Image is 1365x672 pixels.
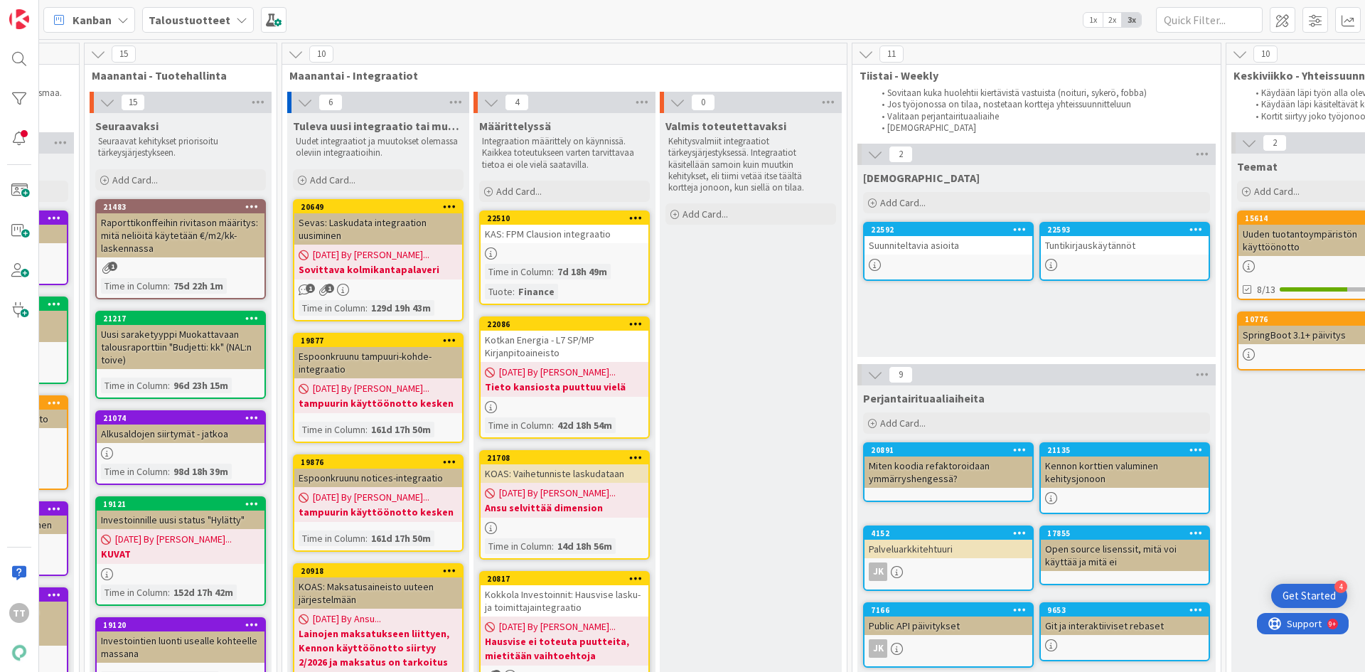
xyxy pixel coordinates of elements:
[552,538,554,554] span: :
[874,111,1204,122] li: Valitaan perjantairituaaliaihe
[864,457,1032,488] div: Miten koodia refaktoroidaan ymmärryshengessä?
[294,565,462,609] div: 20918KOAS: Maksatusaineisto uuteen järjestelmään
[1156,7,1263,33] input: Quick Filter...
[1047,605,1209,615] div: 9653
[1041,527,1209,571] div: 17855Open source lisenssit, mitä voi käyttää ja mitä ei
[487,453,648,463] div: 21708
[30,2,65,19] span: Support
[860,68,1203,82] span: Tiistai - Weekly
[170,278,227,294] div: 75d 22h 1m
[1271,584,1347,608] div: Open Get Started checklist, remaining modules: 4
[97,511,264,529] div: Investoinnille uusi status "Hylätty"
[97,631,264,663] div: Investointien luonti usealle kohteelle massana
[1047,445,1209,455] div: 21135
[294,201,462,245] div: 20649Sevas: Laskudata integraation uusiminen
[97,412,264,425] div: 21074
[170,585,237,600] div: 152d 17h 42m
[481,225,648,243] div: KAS: FPM Clausion integraatio
[112,174,158,186] span: Add Card...
[95,199,266,299] a: 21483Raporttikonffeihin rivitason määritys: mitä neliöitä käytetään €/m2/kk-laskennassaTime in Co...
[97,619,264,631] div: 19120
[505,94,529,111] span: 4
[499,619,616,634] span: [DATE] By [PERSON_NAME]...
[299,300,365,316] div: Time in Column
[92,68,259,82] span: Maanantai - Tuotehallinta
[1039,222,1210,281] a: 22593Tuntikirjauskäytännöt
[482,136,647,171] p: Integraation määrittely on käynnissä. Kaikkea toteutukseen varten tarvittavaa tietoa ei ole vielä...
[103,314,264,324] div: 21217
[313,490,429,505] span: [DATE] By [PERSON_NAME]...
[112,46,136,63] span: 15
[485,634,644,663] b: Hausvise ei toteuta puutteita, mietitään vaihtoehtoja
[97,425,264,443] div: Alkusaldojen siirtymät - jatkoa
[299,262,458,277] b: Sovittava kolmikantapalaveri
[864,604,1032,635] div: 7166Public API päivitykset
[72,6,79,17] div: 9+
[299,530,365,546] div: Time in Column
[1253,46,1278,63] span: 10
[869,562,887,581] div: JK
[665,119,786,133] span: Valmis toteutettavaksi
[318,94,343,111] span: 6
[170,464,232,479] div: 98d 18h 39m
[864,540,1032,558] div: Palveluarkkitehtuuri
[296,136,461,159] p: Uudet integraatiot ja muutokset olemassa oleviin integraatioihin.
[863,171,980,185] span: Muistilista
[481,331,648,362] div: Kotkan Energia - L7 SP/MP Kirjanpitoaineisto
[294,347,462,378] div: Espoonkruunu tampuuri-kohde-integraatio
[485,501,644,515] b: Ansu selvittää dimension
[485,264,552,279] div: Time in Column
[168,378,170,393] span: :
[1041,540,1209,571] div: Open source lisenssit, mitä voi käyttää ja mitä ei
[552,417,554,433] span: :
[1283,589,1336,603] div: Get Started
[863,526,1034,591] a: 4152PalveluarkkitehtuuriJK
[301,202,462,212] div: 20649
[871,445,1032,455] div: 20891
[880,417,926,430] span: Add Card...
[874,122,1204,134] li: [DEMOGRAPHIC_DATA]
[301,457,462,467] div: 19876
[481,318,648,362] div: 22086Kotkan Energia - L7 SP/MP Kirjanpitoaineisto
[1041,236,1209,255] div: Tuntikirjauskäytännöt
[554,417,616,433] div: 42d 18h 54m
[880,196,926,209] span: Add Card...
[499,486,616,501] span: [DATE] By [PERSON_NAME]...
[98,136,263,159] p: Seuraavat kehitykset priorisoitu tärkeysjärjestykseen.
[95,410,266,485] a: 21074Alkusaldojen siirtymät - jatkoaTime in Column:98d 18h 39m
[365,300,368,316] span: :
[1103,13,1122,27] span: 2x
[871,528,1032,538] div: 4152
[299,422,365,437] div: Time in Column
[889,366,913,383] span: 9
[864,562,1032,581] div: JK
[101,378,168,393] div: Time in Column
[293,199,464,321] a: 20649Sevas: Laskudata integraation uusiminen[DATE] By [PERSON_NAME]...Sovittava kolmikantapalaver...
[97,312,264,369] div: 21217Uusi saraketyyppi Muokattavaan talousraporttiin "Budjetti: kk" (NAL:n toive)
[294,334,462,378] div: 19877Espoonkruunu tampuuri-kohde-integraatio
[515,284,558,299] div: Finance
[1041,617,1209,635] div: Git ja interaktiiviset rebaset
[103,620,264,630] div: 19120
[1039,602,1210,661] a: 9653Git ja interaktiiviset rebaset
[365,530,368,546] span: :
[168,278,170,294] span: :
[552,264,554,279] span: :
[1041,457,1209,488] div: Kennon korttien valuminen kehitysjonoon
[310,174,355,186] span: Add Card...
[554,264,611,279] div: 7d 18h 49m
[313,247,429,262] span: [DATE] By [PERSON_NAME]...
[299,396,458,410] b: tampuurin käyttöönotto kesken
[9,643,29,663] img: avatar
[864,223,1032,236] div: 22592
[73,11,112,28] span: Kanban
[481,318,648,331] div: 22086
[1047,528,1209,538] div: 17855
[294,456,462,469] div: 19876
[864,527,1032,558] div: 4152Palveluarkkitehtuuri
[1047,225,1209,235] div: 22593
[863,222,1034,281] a: 22592Suunniteltavia asioita
[368,300,434,316] div: 129d 19h 43m
[864,444,1032,457] div: 20891
[97,201,264,257] div: 21483Raporttikonffeihin rivitason määritys: mitä neliöitä käytetään €/m2/kk-laskennassa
